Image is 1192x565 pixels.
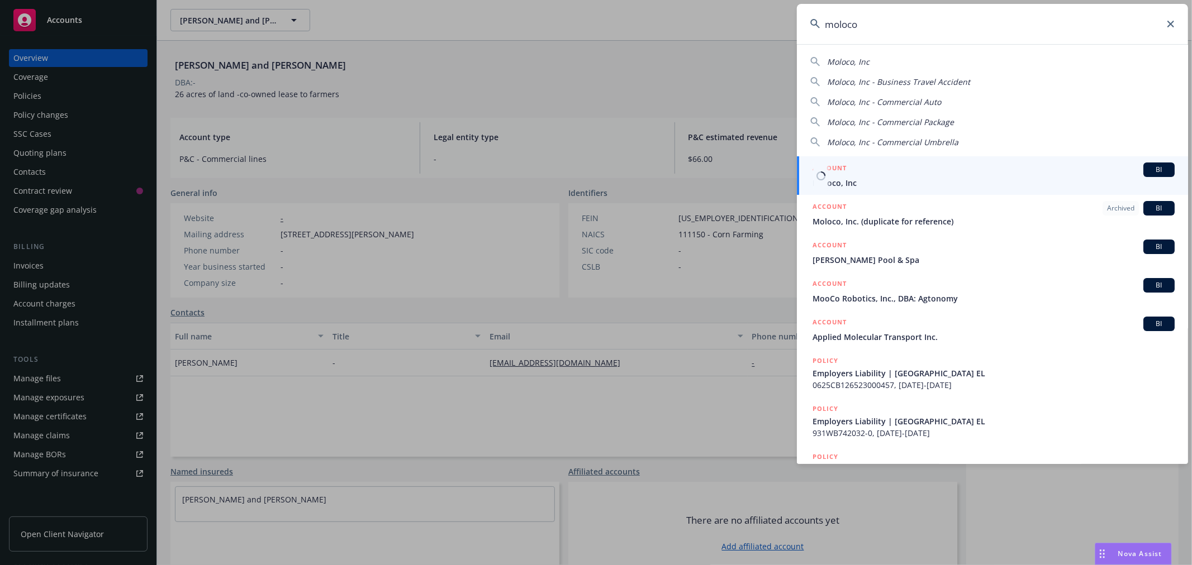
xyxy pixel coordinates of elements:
[797,349,1188,397] a: POLICYEmployers Liability | [GEOGRAPHIC_DATA] EL0625CB126523000457, [DATE]-[DATE]
[813,201,847,214] h5: ACCOUNT
[813,415,1175,427] span: Employers Liability | [GEOGRAPHIC_DATA] EL
[813,293,1175,304] span: MooCo Robotics, Inc., DBA: Agtonomy
[1148,280,1170,290] span: BI
[813,162,847,176] h5: ACCOUNT
[813,427,1175,439] span: 931WB742032-0, [DATE]-[DATE]
[1148,203,1170,213] span: BI
[813,355,838,366] h5: POLICY
[797,397,1188,445] a: POLICYEmployers Liability | [GEOGRAPHIC_DATA] EL931WB742032-0, [DATE]-[DATE]
[1118,549,1162,558] span: Nova Assist
[813,240,847,253] h5: ACCOUNT
[813,317,847,330] h5: ACCOUNT
[1095,543,1172,565] button: Nova Assist
[813,463,1175,475] span: Liability | [GEOGRAPHIC_DATA] GL
[813,278,847,291] h5: ACCOUNT
[1107,203,1134,213] span: Archived
[813,451,838,462] h5: POLICY
[813,403,838,414] h5: POLICY
[813,216,1175,227] span: Moloco, Inc. (duplicate for reference)
[813,367,1175,379] span: Employers Liability | [GEOGRAPHIC_DATA] EL
[827,117,954,127] span: Moloco, Inc - Commercial Package
[813,331,1175,343] span: Applied Molecular Transport Inc.
[813,379,1175,391] span: 0625CB126523000457, [DATE]-[DATE]
[1148,242,1170,252] span: BI
[1148,319,1170,329] span: BI
[827,76,970,87] span: Moloco, Inc - Business Travel Accident
[797,233,1188,272] a: ACCOUNTBI[PERSON_NAME] Pool & Spa
[1095,543,1109,564] div: Drag to move
[827,56,870,67] span: Moloco, Inc
[797,156,1188,195] a: ACCOUNTBIMoloco, Inc
[797,195,1188,233] a: ACCOUNTArchivedBIMoloco, Inc. (duplicate for reference)
[797,272,1188,310] a: ACCOUNTBIMooCo Robotics, Inc., DBA: Agtonomy
[813,177,1175,189] span: Moloco, Inc
[827,137,958,147] span: Moloco, Inc - Commercial Umbrella
[797,445,1188,493] a: POLICYLiability | [GEOGRAPHIC_DATA] GL
[797,4,1188,44] input: Search...
[797,310,1188,349] a: ACCOUNTBIApplied Molecular Transport Inc.
[813,254,1175,266] span: [PERSON_NAME] Pool & Spa
[827,97,941,107] span: Moloco, Inc - Commercial Auto
[1148,165,1170,175] span: BI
